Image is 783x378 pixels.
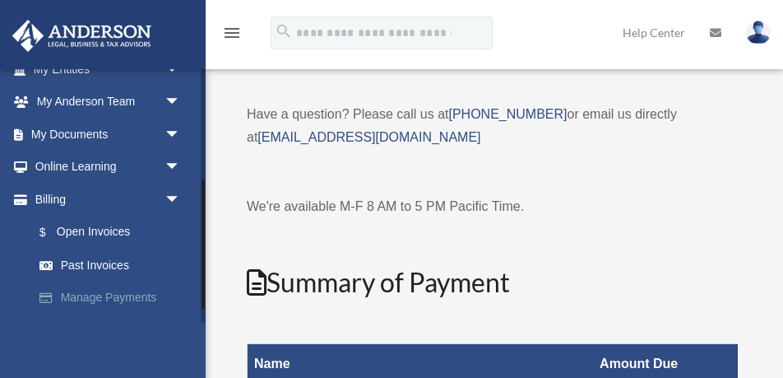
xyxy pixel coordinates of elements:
h2: Summary of Payment [247,264,738,301]
a: Online Learningarrow_drop_down [12,151,206,184]
a: Events Calendar [12,314,206,347]
a: [EMAIL_ADDRESS][DOMAIN_NAME] [257,130,480,144]
p: Have a question? Please call us at or email us directly at [247,103,738,149]
p: We're available M-F 8 AM to 5 PM Pacific Time. [247,195,738,218]
span: arrow_drop_down [164,151,197,184]
span: $ [49,222,57,243]
a: [PHONE_NUMBER] [448,107,567,121]
span: arrow_drop_down [164,118,197,152]
a: Past Invoices [23,249,206,282]
i: search [275,22,293,40]
a: $Open Invoices [23,216,197,250]
span: arrow_drop_down [164,53,197,86]
a: My Anderson Teamarrow_drop_down [12,86,206,119]
img: User Pic [746,21,771,44]
a: Billingarrow_drop_down [12,183,206,216]
a: My Documentsarrow_drop_down [12,118,206,151]
span: arrow_drop_down [164,86,197,119]
i: menu [222,23,242,43]
img: Anderson Advisors Platinum Portal [7,20,156,52]
a: menu [222,29,242,43]
a: Manage Payments [23,282,206,315]
span: arrow_drop_down [164,183,197,217]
